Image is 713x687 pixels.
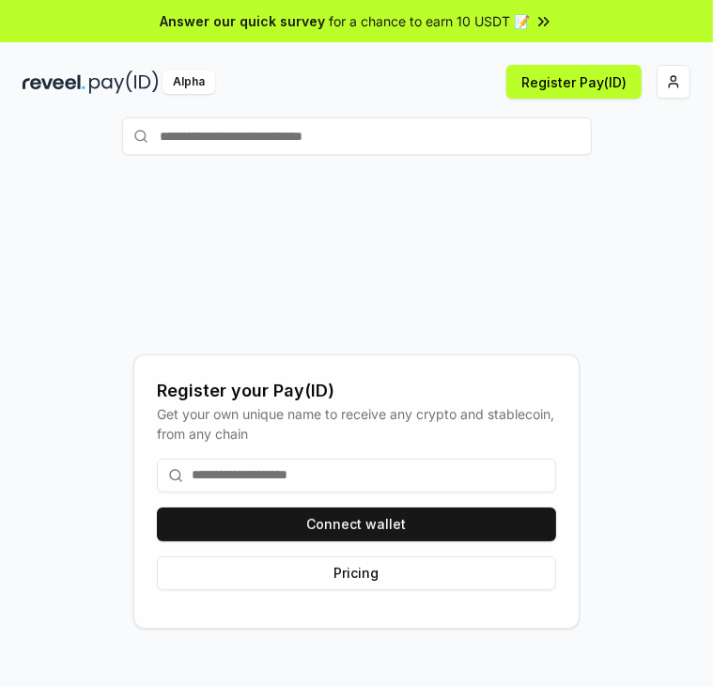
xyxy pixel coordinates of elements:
[157,507,556,541] button: Connect wallet
[89,70,159,94] img: pay_id
[157,404,556,444] div: Get your own unique name to receive any crypto and stablecoin, from any chain
[157,556,556,590] button: Pricing
[163,70,215,94] div: Alpha
[506,65,642,99] button: Register Pay(ID)
[157,378,556,404] div: Register your Pay(ID)
[161,11,326,31] span: Answer our quick survey
[23,70,85,94] img: reveel_dark
[330,11,531,31] span: for a chance to earn 10 USDT 📝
